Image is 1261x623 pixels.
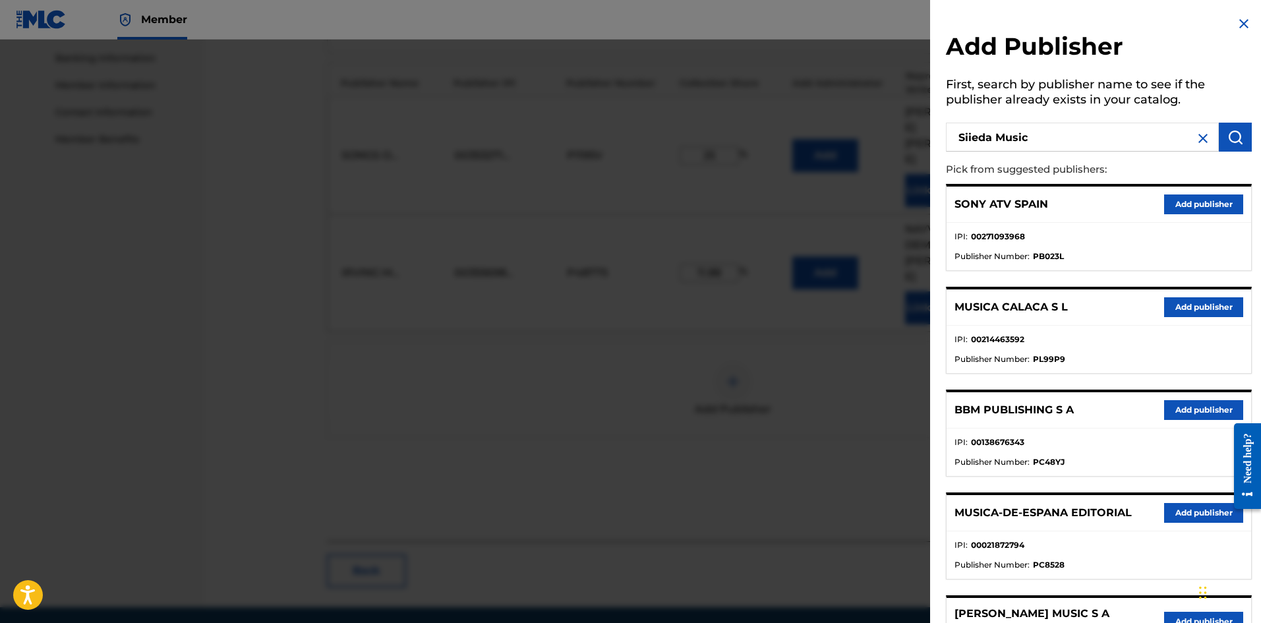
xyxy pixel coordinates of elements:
[1033,559,1065,571] strong: PC8528
[954,505,1132,521] p: MUSICA-DE-ESPANA EDITORIAL
[954,436,968,448] span: IPI :
[1033,353,1065,365] strong: PL99P9
[954,456,1030,468] span: Publisher Number :
[954,353,1030,365] span: Publisher Number :
[946,156,1177,184] p: Pick from suggested publishers:
[946,123,1219,152] input: Search publisher's name
[954,196,1048,212] p: SONY ATV SPAIN
[954,334,968,345] span: IPI :
[954,231,968,243] span: IPI :
[1164,194,1243,214] button: Add publisher
[1227,129,1243,145] img: Search Works
[1164,297,1243,317] button: Add publisher
[141,12,187,27] span: Member
[117,12,133,28] img: Top Rightsholder
[954,251,1030,262] span: Publisher Number :
[971,231,1025,243] strong: 00271093968
[946,73,1252,115] h5: First, search by publisher name to see if the publisher already exists in your catalog.
[954,299,1068,315] p: MUSICA CALACA S L
[954,539,968,551] span: IPI :
[1224,413,1261,519] iframe: Resource Center
[954,402,1074,418] p: BBM PUBLISHING S A
[971,539,1024,551] strong: 00021872794
[946,32,1252,65] h2: Add Publisher
[971,334,1024,345] strong: 00214463592
[1195,560,1261,623] iframe: Chat Widget
[1195,131,1211,146] img: close
[1033,251,1064,262] strong: PB023L
[971,436,1024,448] strong: 00138676343
[1164,503,1243,523] button: Add publisher
[1033,456,1065,468] strong: PC48YJ
[16,10,67,29] img: MLC Logo
[1199,573,1207,612] div: Drag
[1164,400,1243,420] button: Add publisher
[954,559,1030,571] span: Publisher Number :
